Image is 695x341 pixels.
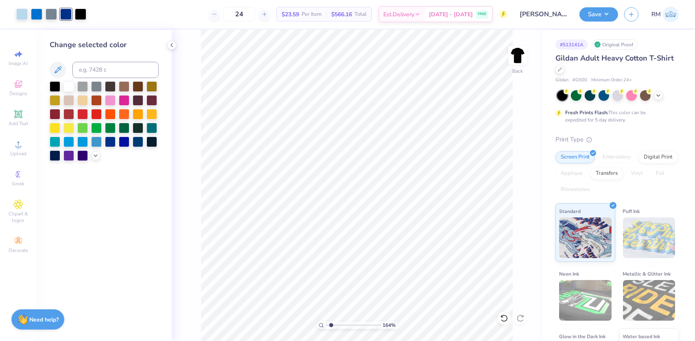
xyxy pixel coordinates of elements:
[555,39,588,50] div: # 513141A
[302,10,321,19] span: Per Item
[623,332,660,341] span: Water based Ink
[625,167,648,180] div: Vinyl
[9,60,28,67] span: Image AI
[559,269,579,278] span: Neon Ink
[623,269,671,278] span: Metallic & Glitter Ink
[383,10,414,19] span: Est. Delivery
[663,7,679,22] img: Roberta Manuel
[555,184,595,196] div: Rhinestones
[429,10,473,19] span: [DATE] - [DATE]
[9,90,27,97] span: Designs
[565,109,608,116] strong: Fresh Prints Flash:
[223,7,255,22] input: – –
[591,77,632,84] span: Minimum Order: 24 +
[565,109,665,124] div: This color can be expedited for 5 day delivery.
[555,151,595,163] div: Screen Print
[559,280,612,321] img: Neon Ink
[555,77,568,84] span: Gildan
[597,151,636,163] div: Embroidery
[4,211,33,224] span: Clipart & logos
[555,167,588,180] div: Applique
[555,53,674,63] span: Gildan Adult Heavy Cotton T-Shirt
[10,150,26,157] span: Upload
[282,10,299,19] span: $23.59
[559,332,605,341] span: Glow in the Dark Ink
[651,167,670,180] div: Foil
[514,6,573,22] input: Untitled Design
[72,62,159,78] input: e.g. 7428 c
[383,321,396,329] span: 164 %
[354,10,367,19] span: Total
[651,7,679,22] a: RM
[30,316,59,324] strong: Need help?
[623,217,675,258] img: Puff Ink
[590,167,623,180] div: Transfers
[623,280,675,321] img: Metallic & Glitter Ink
[559,207,581,215] span: Standard
[509,47,526,63] img: Back
[573,77,587,84] span: # G500
[592,39,638,50] div: Original Proof
[331,10,352,19] span: $566.16
[651,10,661,19] span: RM
[623,207,640,215] span: Puff Ink
[559,217,612,258] img: Standard
[638,151,678,163] div: Digital Print
[512,67,523,75] div: Back
[579,7,618,22] button: Save
[555,135,679,144] div: Print Type
[478,11,486,17] span: FREE
[9,120,28,127] span: Add Text
[50,39,159,50] div: Change selected color
[9,247,28,254] span: Decorate
[12,180,25,187] span: Greek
